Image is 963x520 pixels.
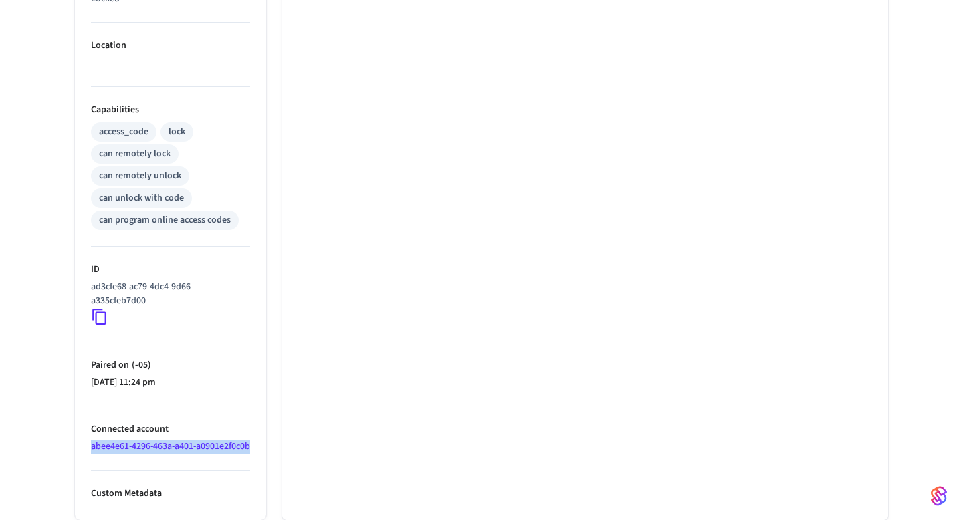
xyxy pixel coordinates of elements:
div: lock [169,125,185,139]
p: Capabilities [91,103,250,117]
div: can remotely unlock [99,169,181,183]
p: Location [91,39,250,53]
div: can unlock with code [99,191,184,205]
div: access_code [99,125,148,139]
div: can remotely lock [99,147,171,161]
span: ( -05 ) [129,358,151,372]
p: ad3cfe68-ac79-4dc4-9d66-a335cfeb7d00 [91,280,245,308]
p: ID [91,263,250,277]
p: Connected account [91,422,250,436]
a: abee4e61-4296-463a-a401-a0901e2f0c0b [91,440,250,453]
div: can program online access codes [99,213,231,227]
p: Paired on [91,358,250,372]
img: SeamLogoGradient.69752ec5.svg [931,485,947,507]
p: — [91,56,250,70]
p: [DATE] 11:24 pm [91,376,250,390]
p: Custom Metadata [91,487,250,501]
